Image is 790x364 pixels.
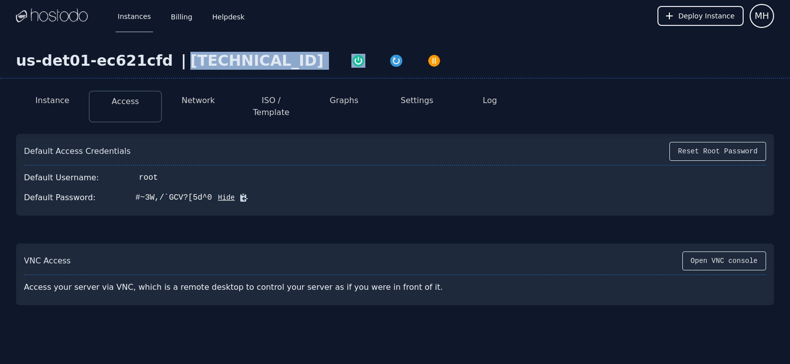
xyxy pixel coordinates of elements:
[24,172,99,184] div: Default Username:
[401,95,434,107] button: Settings
[377,52,415,68] button: Restart
[136,192,212,204] div: #~3W,/`GCV?[5d^0
[24,192,96,204] div: Default Password:
[389,54,403,68] img: Restart
[16,8,88,23] img: Logo
[330,95,358,107] button: Graphs
[177,52,190,70] div: |
[427,54,441,68] img: Power Off
[750,4,774,28] button: User menu
[243,95,300,119] button: ISO / Template
[351,54,365,68] img: Power On
[139,172,158,184] div: root
[339,52,377,68] button: Power On
[669,142,766,161] button: Reset Root Password
[181,95,215,107] button: Network
[755,9,769,23] span: MH
[483,95,497,107] button: Log
[657,6,744,26] button: Deploy Instance
[682,251,766,270] button: Open VNC console
[24,255,71,267] div: VNC Access
[16,52,177,70] div: us-det01-ec621cfd
[24,145,131,157] div: Default Access Credentials
[112,96,139,108] button: Access
[212,193,235,203] button: Hide
[35,95,69,107] button: Instance
[678,11,735,21] span: Deploy Instance
[415,52,453,68] button: Power Off
[190,52,323,70] div: [TECHNICAL_ID]
[24,277,471,297] div: Access your server via VNC, which is a remote desktop to control your server as if you were in fr...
